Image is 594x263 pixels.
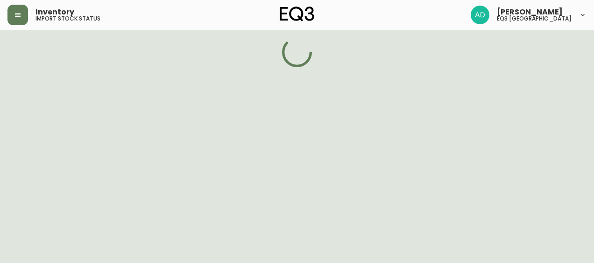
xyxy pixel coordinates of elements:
h5: eq3 [GEOGRAPHIC_DATA] [497,16,572,21]
span: [PERSON_NAME] [497,8,563,16]
span: Inventory [35,8,74,16]
h5: import stock status [35,16,100,21]
img: 308eed972967e97254d70fe596219f44 [471,6,489,24]
img: logo [280,7,314,21]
